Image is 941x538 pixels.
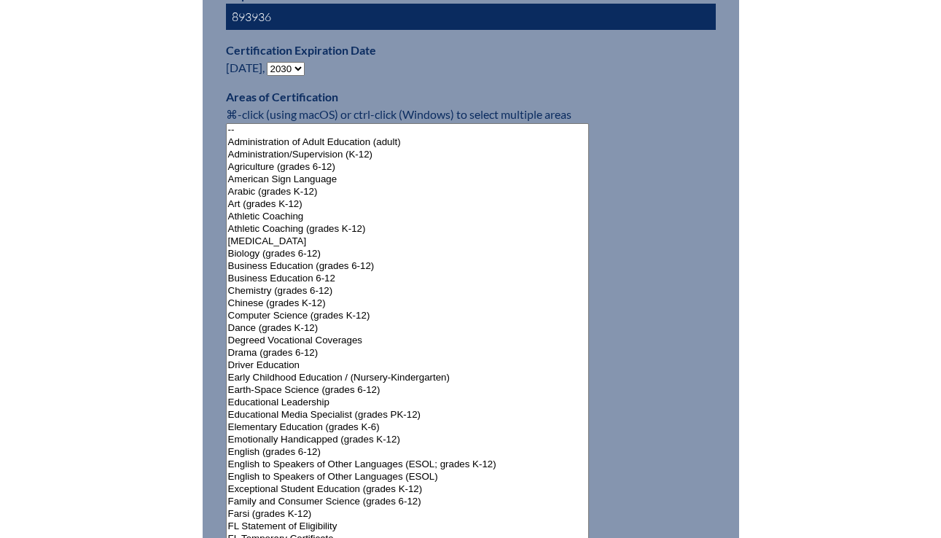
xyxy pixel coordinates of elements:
[227,223,589,235] option: Athletic Coaching (grades K-12)
[227,174,589,186] option: American Sign Language
[227,124,589,136] option: --
[226,43,376,57] label: Certification Expiration Date
[227,409,589,421] option: Educational Media Specialist (grades PK-12)
[227,322,589,335] option: Dance (grades K-12)
[227,211,589,223] option: Athletic Coaching
[227,372,589,384] option: Early Childhood Education / (Nursery-Kindergarten)
[227,248,589,260] option: Biology (grades 6-12)
[227,335,589,347] option: Degreed Vocational Coverages
[227,347,589,359] option: Drama (grades 6-12)
[226,90,338,104] label: Areas of Certification
[227,483,589,496] option: Exceptional Student Education (grades K-12)
[227,459,589,471] option: English to Speakers of Other Languages (ESOL; grades K-12)
[227,446,589,459] option: English (grades 6-12)
[227,397,589,409] option: Educational Leadership
[227,149,589,161] option: Administration/Supervision (K-12)
[227,161,589,174] option: Agriculture (grades 6-12)
[227,310,589,322] option: Computer Science (grades K-12)
[227,508,589,521] option: Farsi (grades K-12)
[227,235,589,248] option: [MEDICAL_DATA]
[227,260,589,273] option: Business Education (grades 6-12)
[227,285,589,297] option: Chemistry (grades 6-12)
[227,421,589,434] option: Elementary Education (grades K-6)
[227,273,589,285] option: Business Education 6-12
[227,384,589,397] option: Earth-Space Science (grades 6-12)
[227,496,589,508] option: Family and Consumer Science (grades 6-12)
[227,297,589,310] option: Chinese (grades K-12)
[227,434,589,446] option: Emotionally Handicapped (grades K-12)
[227,198,589,211] option: Art (grades K-12)
[226,61,265,74] span: [DATE],
[227,471,589,483] option: English to Speakers of Other Languages (ESOL)
[227,186,589,198] option: Arabic (grades K-12)
[227,359,589,372] option: Driver Education
[227,136,589,149] option: Administration of Adult Education (adult)
[227,521,589,533] option: FL Statement of Eligibility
